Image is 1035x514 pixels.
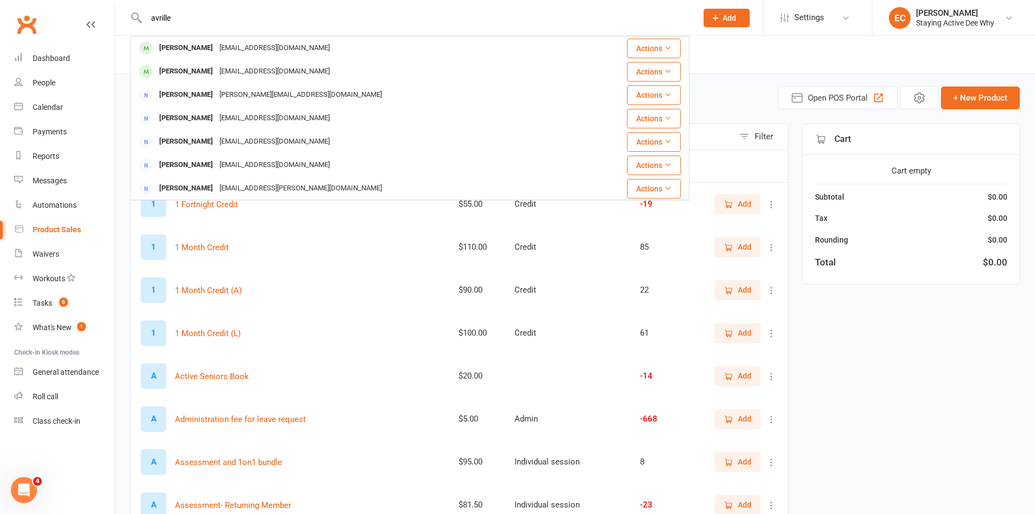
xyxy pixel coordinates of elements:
[988,191,1007,203] div: $0.00
[156,40,216,56] div: [PERSON_NAME]
[640,371,682,381] div: -14
[738,241,751,253] span: Add
[640,414,682,424] div: -668
[723,14,736,22] span: Add
[714,237,761,257] button: Add
[738,370,751,382] span: Add
[14,267,115,291] a: Workouts
[515,200,621,209] div: Credit
[175,198,238,211] button: 1 Fortnight Credit
[33,127,67,136] div: Payments
[815,191,844,203] div: Subtotal
[33,299,52,307] div: Tasks
[983,255,1007,270] div: $0.00
[738,284,751,296] span: Add
[143,10,689,26] input: Search...
[916,18,994,28] div: Staying Active Dee Why
[515,457,621,467] div: Individual session
[14,291,115,315] a: Tasks 6
[14,46,115,71] a: Dashboard
[14,360,115,385] a: General attendance kiosk mode
[14,409,115,434] a: Class kiosk mode
[175,284,242,297] button: 1 Month Credit (A)
[627,179,681,199] button: Actions
[627,156,681,175] button: Actions
[640,457,682,467] div: 8
[216,87,385,103] div: [PERSON_NAME][EMAIL_ADDRESS][DOMAIN_NAME]
[459,243,495,252] div: $110.00
[14,169,115,193] a: Messages
[14,315,115,340] a: What's New1
[11,477,37,503] iframe: Intercom live chat
[627,62,681,82] button: Actions
[33,103,63,112] div: Calendar
[33,201,77,209] div: Automations
[156,110,216,126] div: [PERSON_NAME]
[515,286,621,295] div: Credit
[33,152,59,160] div: Reports
[714,409,761,429] button: Add
[156,157,216,173] div: [PERSON_NAME]
[14,144,115,169] a: Reports
[714,452,761,472] button: Add
[33,250,59,258] div: Waivers
[640,243,682,252] div: 85
[33,417,80,425] div: Class check-in
[734,124,788,149] button: Filter
[175,370,249,383] button: Active Seniors Book
[175,499,291,512] button: Assessment- Returning Member
[916,8,994,18] div: [PERSON_NAME]
[216,64,333,79] div: [EMAIL_ADDRESS][DOMAIN_NAME]
[738,198,751,210] span: Add
[141,277,166,303] div: Set product image
[815,234,848,246] div: Rounding
[714,323,761,343] button: Add
[778,86,898,109] button: Open POS Portal
[459,200,495,209] div: $55.00
[77,322,86,331] span: 1
[216,181,385,196] div: [EMAIL_ADDRESS][PERSON_NAME][DOMAIN_NAME]
[714,366,761,386] button: Add
[515,329,621,338] div: Credit
[216,110,333,126] div: [EMAIL_ADDRESS][DOMAIN_NAME]
[14,218,115,242] a: Product Sales
[738,499,751,511] span: Add
[33,54,70,63] div: Dashboard
[515,414,621,424] div: Admin
[627,85,681,105] button: Actions
[33,78,55,87] div: People
[33,477,42,486] span: 4
[815,212,827,224] div: Tax
[755,130,773,143] div: Filter
[13,11,40,38] a: Clubworx
[156,87,216,103] div: [PERSON_NAME]
[515,243,621,252] div: Credit
[216,40,333,56] div: [EMAIL_ADDRESS][DOMAIN_NAME]
[459,414,495,424] div: $5.00
[815,255,836,270] div: Total
[14,95,115,120] a: Calendar
[803,124,1019,155] div: Cart
[33,225,81,234] div: Product Sales
[59,298,68,307] span: 6
[515,500,621,510] div: Individual session
[141,406,166,432] div: Set product image
[459,500,495,510] div: $81.50
[33,274,65,283] div: Workouts
[640,286,682,295] div: 22
[889,7,911,29] div: EC
[738,327,751,339] span: Add
[14,193,115,218] a: Automations
[175,327,241,340] button: 1 Month Credit (L)
[33,323,72,332] div: What's New
[640,200,682,209] div: -19
[941,86,1020,109] button: + New Product
[33,392,58,401] div: Roll call
[156,181,216,196] div: [PERSON_NAME]
[704,9,750,27] button: Add
[33,368,99,376] div: General attendance
[14,242,115,267] a: Waivers
[988,212,1007,224] div: $0.00
[141,191,166,217] div: Set product image
[175,241,229,254] button: 1 Month Credit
